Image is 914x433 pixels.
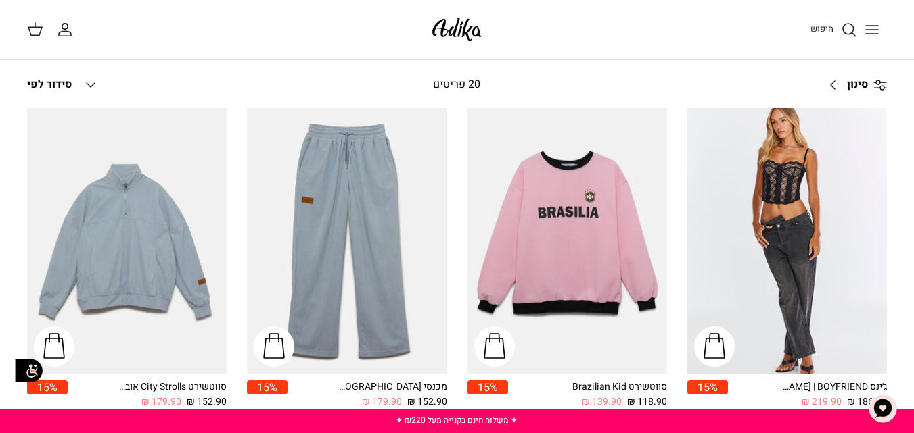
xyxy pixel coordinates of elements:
a: ג׳ינס All Or Nothing קריס-קרוס | BOYFRIEND [687,108,887,374]
a: החשבון שלי [57,22,78,38]
div: ג׳ינס All Or Nothing [PERSON_NAME] | BOYFRIEND [779,380,887,394]
a: סווטשירט Brazilian Kid [467,108,667,374]
img: accessibility_icon02.svg [10,352,47,389]
span: 15% [247,380,288,394]
span: סידור לפי [27,76,72,93]
a: סינון [820,69,887,101]
span: 139.90 ₪ [582,394,622,409]
span: 118.90 ₪ [627,394,667,409]
a: 15% [687,380,728,409]
a: סווטשירט Brazilian Kid 118.90 ₪ 139.90 ₪ [508,380,667,409]
span: 152.90 ₪ [407,394,447,409]
a: 15% [467,380,508,409]
span: 15% [27,380,68,394]
div: סווטשירט City Strolls אוברסייז [118,380,227,394]
span: 15% [687,380,728,394]
a: 15% [27,380,68,409]
span: 186.90 ₪ [847,394,887,409]
button: צ'אט [863,388,903,429]
span: 219.90 ₪ [802,394,842,409]
a: חיפוש [810,22,857,38]
button: Toggle menu [857,15,887,45]
div: 20 פריטים [352,76,562,94]
a: סווטשירט City Strolls אוברסייז [27,108,227,374]
div: מכנסי [GEOGRAPHIC_DATA] [339,380,447,394]
a: מכנסי [GEOGRAPHIC_DATA] 152.90 ₪ 179.90 ₪ [288,380,447,409]
span: 152.90 ₪ [187,394,227,409]
span: 15% [467,380,508,394]
div: סווטשירט Brazilian Kid [559,380,667,394]
button: סידור לפי [27,70,99,100]
a: ג׳ינס All Or Nothing [PERSON_NAME] | BOYFRIEND 186.90 ₪ 219.90 ₪ [728,380,887,409]
span: חיפוש [810,22,833,35]
img: Adika IL [428,14,486,45]
span: 179.90 ₪ [362,394,402,409]
a: ✦ משלוח חינם בקנייה מעל ₪220 ✦ [396,414,518,426]
span: סינון [847,76,868,94]
a: מכנסי טרנינג City strolls [247,108,447,374]
a: סווטשירט City Strolls אוברסייז 152.90 ₪ 179.90 ₪ [68,380,227,409]
span: 179.90 ₪ [141,394,181,409]
a: 15% [247,380,288,409]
